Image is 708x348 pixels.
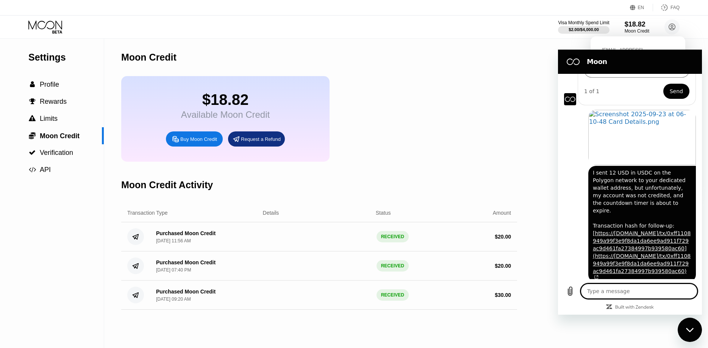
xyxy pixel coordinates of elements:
div: Details [263,210,279,216]
div: Available Moon Credit [181,109,270,120]
span: Verification [40,149,73,156]
div: $18.82 [181,91,270,108]
span: Limits [40,115,58,122]
span:  [29,98,36,105]
div: EN [630,4,653,11]
div: Visa Monthly Spend Limit$2.00/$4,000.00 [558,20,609,34]
div: $ 30.00 [495,292,511,298]
span: Profile [40,81,59,88]
iframe: Button to launch messaging window, conversation in progress [678,318,702,342]
div: Purchased Moon Credit [156,259,216,265]
div: Moon Credit [121,52,177,63]
div: Moon Credit [625,28,649,34]
div:  [28,81,36,88]
span: Moon Credit [40,132,80,140]
div: Purchased Moon Credit [156,230,216,236]
div:  [28,166,36,173]
span: Rewards [40,98,67,105]
div: RECEIVED [377,289,409,301]
div: Purchased Moon Credit [156,289,216,295]
div: [DATE] 07:40 PM [156,267,191,273]
div:  [28,132,36,139]
span:  [30,81,35,88]
span: API [40,166,51,173]
div: Transaction Type [127,210,168,216]
div: FAQ [653,4,680,11]
div: [DATE] 09:20 AM [156,297,191,302]
div: Moon Credit Activity [121,179,213,190]
div: RECEIVED [377,260,409,272]
div: Amount [493,210,511,216]
div: EN [638,5,644,10]
div: Request a Refund [228,131,285,147]
div: $18.82Moon Credit [625,20,649,34]
div: $ 20.00 [495,263,511,269]
span:  [29,115,36,122]
div: [DATE] 11:56 AM [156,238,191,243]
div: RECEIVED [377,231,409,242]
div:  [28,98,36,105]
div: Request a Refund [241,136,281,142]
div: $ 20.00 [495,234,511,240]
span:  [29,132,36,139]
div:  [28,149,36,156]
iframe: Messaging window [558,50,702,315]
div: Buy Moon Credit [180,136,217,142]
div: FAQ [670,5,680,10]
span:  [29,149,36,156]
div: Visa Monthly Spend Limit [558,20,609,25]
div: $2.00 / $4,000.00 [569,27,599,32]
div: [EMAIL_ADDRESS][DOMAIN_NAME] [602,47,674,58]
div: $18.82 [625,20,649,28]
div: Buy Moon Credit [166,131,223,147]
div:  [28,115,36,122]
div: Status [376,210,391,216]
div: Settings [28,52,104,63]
span:  [29,166,36,173]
